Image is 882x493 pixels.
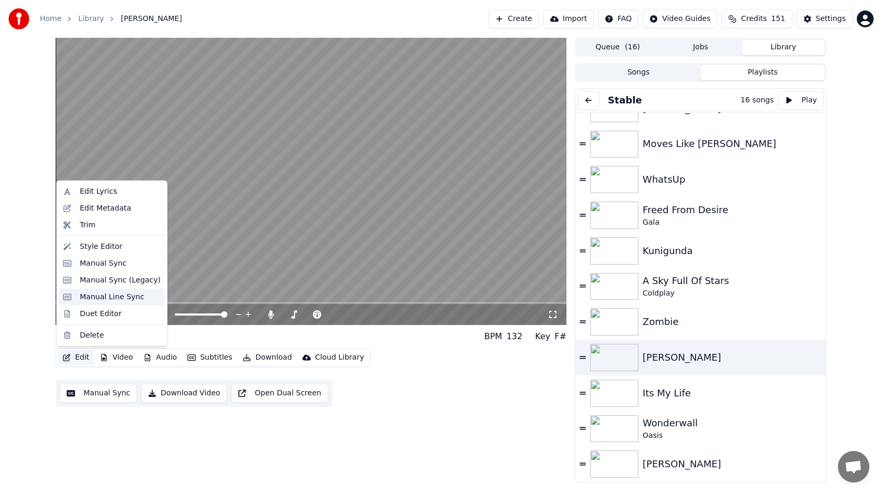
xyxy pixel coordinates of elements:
a: Library [78,14,104,24]
div: BPM [484,330,502,343]
button: Audio [139,350,181,365]
button: Library [742,40,825,55]
div: A Sky Full Of Stars [643,274,822,288]
button: Stable [604,93,646,108]
div: [PERSON_NAME] [56,329,143,344]
div: Manual Sync [80,258,127,268]
button: Manual Sync [60,384,137,403]
div: Delete [80,330,104,340]
div: Its My Life [643,386,822,401]
button: Songs [576,65,701,80]
button: Video Guides [643,9,717,28]
div: [PERSON_NAME] [643,457,822,471]
div: WhatsUp [643,172,822,187]
button: FAQ [598,9,638,28]
button: Edit [58,350,93,365]
div: Zombie [643,314,822,329]
div: Moves Like [PERSON_NAME] [643,137,822,151]
div: Trim [80,219,96,230]
a: Home [40,14,61,24]
button: Download [238,350,296,365]
button: Video [96,350,137,365]
button: Download Video [141,384,227,403]
span: Credits [741,14,766,24]
div: 16 songs [741,95,774,106]
div: Wonderwall [643,416,822,431]
button: Subtitles [183,350,236,365]
span: 151 [771,14,785,24]
div: F# [554,330,566,343]
div: Freed From Desire [643,203,822,217]
button: Play [778,91,824,110]
div: Manual Line Sync [80,291,144,302]
div: Gala [643,217,822,228]
button: Settings [796,9,853,28]
div: Oasis [643,431,822,441]
button: Queue [576,40,659,55]
div: Edit Lyrics [80,186,117,197]
button: Open Dual Screen [231,384,328,403]
button: Create [488,9,539,28]
div: Edit Metadata [80,203,131,213]
button: Credits151 [721,9,792,28]
div: Key [535,330,550,343]
button: Import [543,9,594,28]
div: Coldplay [643,288,822,299]
div: Duet Editor [80,308,122,319]
nav: breadcrumb [40,14,182,24]
div: 132 [507,330,523,343]
div: Kunigunda [643,244,822,258]
button: Playlists [700,65,825,80]
div: Style Editor [80,241,122,251]
div: Cloud Library [315,352,364,363]
img: youka [8,8,29,29]
div: Manual Sync (Legacy) [80,275,161,285]
div: Open chat [838,451,869,482]
span: ( 16 ) [625,42,640,53]
button: Jobs [659,40,742,55]
div: Settings [816,14,846,24]
div: [PERSON_NAME] [643,350,822,365]
span: [PERSON_NAME] [121,14,182,24]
